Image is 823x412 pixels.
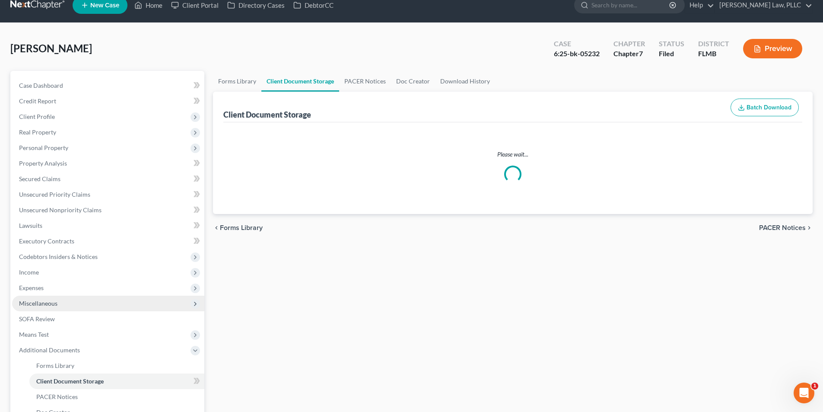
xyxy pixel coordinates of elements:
span: Means Test [19,331,49,338]
div: Status [659,39,684,49]
span: Lawsuits [19,222,42,229]
a: Doc Creator [391,71,435,92]
div: Client Document Storage [223,109,311,120]
i: chevron_left [213,224,220,231]
div: 6:25-bk-05232 [554,49,600,59]
a: Forms Library [213,71,261,92]
i: chevron_right [806,224,813,231]
span: Credit Report [19,97,56,105]
span: Case Dashboard [19,82,63,89]
span: Expenses [19,284,44,291]
span: Codebtors Insiders & Notices [19,253,98,260]
span: SOFA Review [19,315,55,323]
a: Client Document Storage [29,374,204,389]
span: Property Analysis [19,160,67,167]
span: 7 [639,49,643,57]
a: PACER Notices [29,389,204,405]
a: Forms Library [29,358,204,374]
span: Unsecured Priority Claims [19,191,90,198]
span: Forms Library [220,224,263,231]
span: Batch Download [747,104,791,111]
button: PACER Notices chevron_right [759,224,813,231]
a: Unsecured Nonpriority Claims [12,202,204,218]
span: Client Document Storage [36,377,104,385]
span: 1 [811,383,818,390]
a: Executory Contracts [12,233,204,249]
button: chevron_left Forms Library [213,224,263,231]
span: Personal Property [19,144,68,151]
span: Income [19,268,39,276]
span: PACER Notices [759,224,806,231]
span: Client Profile [19,113,55,120]
div: Filed [659,49,684,59]
div: FLMB [698,49,729,59]
p: Please wait... [225,150,801,159]
div: Chapter [613,49,645,59]
a: PACER Notices [339,71,391,92]
span: Real Property [19,128,56,136]
a: Case Dashboard [12,78,204,93]
a: Unsecured Priority Claims [12,187,204,202]
a: Credit Report [12,93,204,109]
span: Forms Library [36,362,74,369]
span: PACER Notices [36,393,78,400]
div: Chapter [613,39,645,49]
a: Client Document Storage [261,71,339,92]
a: Lawsuits [12,218,204,233]
a: Property Analysis [12,156,204,171]
span: New Case [90,2,119,9]
span: Executory Contracts [19,237,74,245]
iframe: Intercom live chat [794,383,814,403]
span: Secured Claims [19,175,60,182]
button: Batch Download [731,99,799,117]
a: SOFA Review [12,311,204,327]
span: Unsecured Nonpriority Claims [19,206,102,214]
div: District [698,39,729,49]
div: Case [554,39,600,49]
a: Download History [435,71,495,92]
span: Additional Documents [19,346,80,354]
button: Preview [743,39,802,58]
a: Secured Claims [12,171,204,187]
span: Miscellaneous [19,300,57,307]
span: [PERSON_NAME] [10,42,92,54]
